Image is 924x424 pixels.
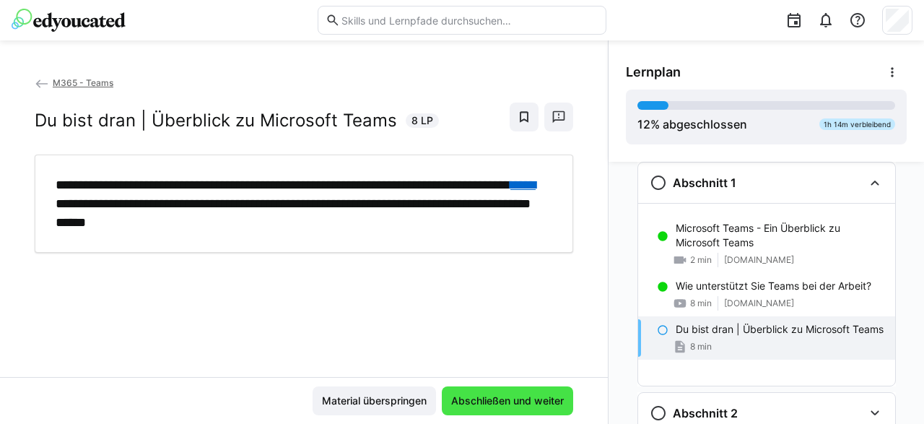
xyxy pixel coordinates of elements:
span: Abschließen und weiter [449,394,566,408]
span: 8 min [690,341,712,352]
span: M365 - Teams [53,77,113,88]
h3: Abschnitt 2 [673,406,738,420]
span: 8 LP [411,113,433,128]
button: Material überspringen [313,386,436,415]
p: Wie unterstützt Sie Teams bei der Arbeit? [676,279,871,293]
span: 2 min [690,254,712,266]
p: Du bist dran | Überblick zu Microsoft Teams [676,322,884,337]
span: Lernplan [626,64,681,80]
div: % abgeschlossen [637,116,747,133]
a: M365 - Teams [35,77,113,88]
h3: Abschnitt 1 [673,176,736,190]
span: 12 [637,117,650,131]
div: 1h 14m verbleibend [819,118,895,130]
span: 8 min [690,298,712,309]
span: [DOMAIN_NAME] [724,254,794,266]
button: Abschließen und weiter [442,386,573,415]
span: Material überspringen [320,394,429,408]
span: [DOMAIN_NAME] [724,298,794,309]
input: Skills und Lernpfade durchsuchen… [340,14,598,27]
p: Microsoft Teams - Ein Überblick zu Microsoft Teams [676,221,884,250]
h2: Du bist dran | Überblick zu Microsoft Teams [35,110,397,131]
